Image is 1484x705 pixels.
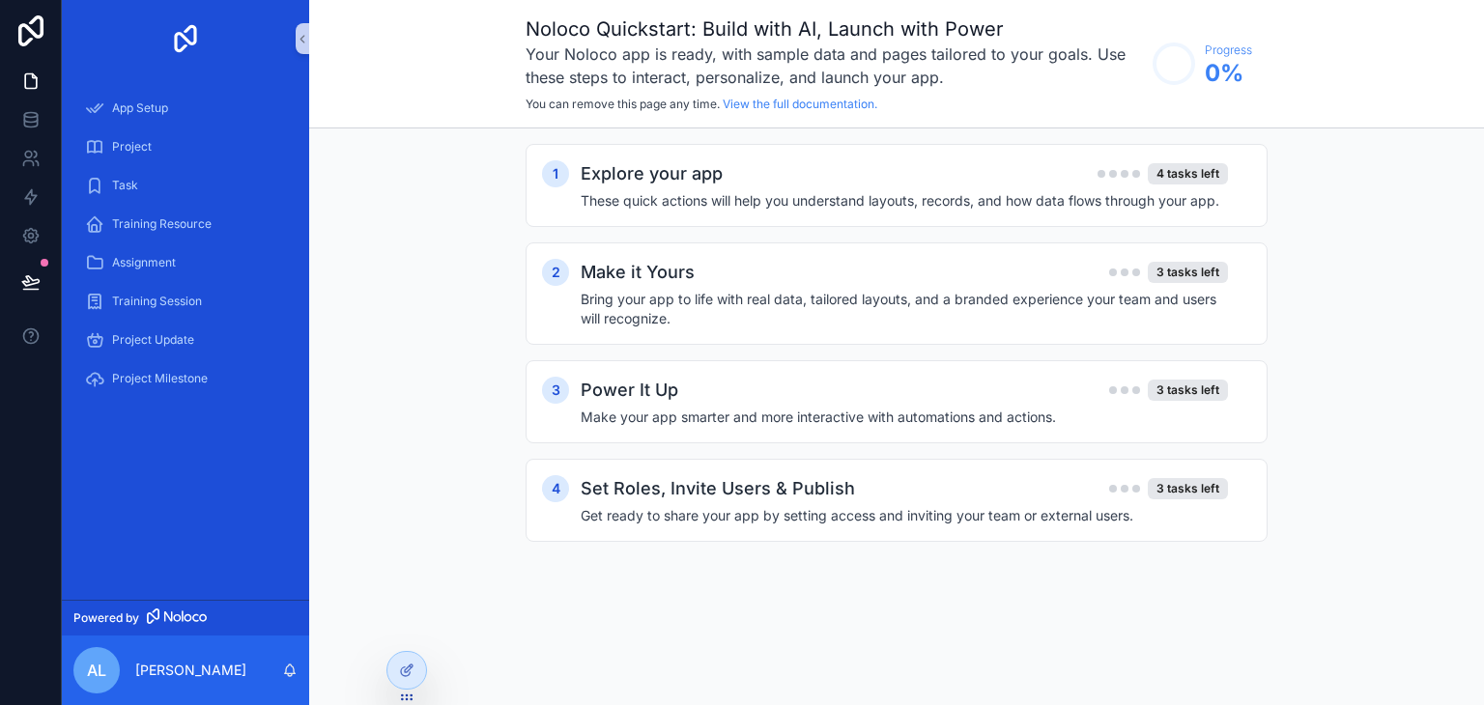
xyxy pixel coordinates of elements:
[1205,42,1252,58] span: Progress
[73,91,298,126] a: App Setup
[581,191,1228,211] h4: These quick actions will help you understand layouts, records, and how data flows through your app.
[1148,380,1228,401] div: 3 tasks left
[73,245,298,280] a: Assignment
[581,475,855,502] h2: Set Roles, Invite Users & Publish
[73,323,298,357] a: Project Update
[581,506,1228,525] h4: Get ready to share your app by setting access and inviting your team or external users.
[73,129,298,164] a: Project
[309,128,1484,594] div: scrollable content
[526,97,720,111] span: You can remove this page any time.
[87,659,106,682] span: al
[542,259,569,286] div: 2
[62,600,309,635] a: Powered by
[526,15,1143,42] h1: Noloco Quickstart: Build with AI, Launch with Power
[73,284,298,319] a: Training Session
[581,408,1228,427] h4: Make your app smarter and more interactive with automations and actions.
[73,361,298,396] a: Project Milestone
[542,377,569,404] div: 3
[112,255,176,270] span: Assignment
[581,290,1228,328] h4: Bring your app to life with real data, tailored layouts, and a branded experience your team and u...
[1148,478,1228,499] div: 3 tasks left
[62,77,309,421] div: scrollable content
[581,160,723,187] h2: Explore your app
[112,294,202,309] span: Training Session
[1148,163,1228,184] div: 4 tasks left
[73,207,298,241] a: Training Resource
[542,475,569,502] div: 4
[542,160,569,187] div: 1
[112,371,208,386] span: Project Milestone
[581,259,695,286] h2: Make it Yours
[112,332,194,348] span: Project Update
[112,100,168,116] span: App Setup
[112,216,212,232] span: Training Resource
[723,97,877,111] a: View the full documentation.
[112,139,152,155] span: Project
[1148,262,1228,283] div: 3 tasks left
[135,661,246,680] p: [PERSON_NAME]
[1205,58,1252,89] span: 0 %
[112,178,138,193] span: Task
[73,168,298,203] a: Task
[526,42,1143,89] h3: Your Noloco app is ready, with sample data and pages tailored to your goals. Use these steps to i...
[581,377,678,404] h2: Power It Up
[170,23,201,54] img: App logo
[73,610,139,626] span: Powered by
